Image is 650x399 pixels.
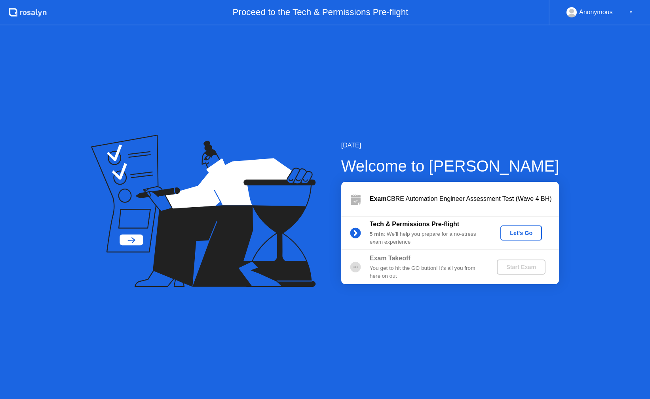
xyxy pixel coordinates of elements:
button: Let's Go [500,225,542,241]
div: Let's Go [504,230,539,236]
div: You get to hit the GO button! It’s all you from here on out [370,264,484,281]
b: Exam Takeoff [370,255,411,262]
b: Tech & Permissions Pre-flight [370,221,459,227]
button: Start Exam [497,260,545,275]
div: ▼ [629,7,633,17]
div: Welcome to [PERSON_NAME] [341,154,559,178]
b: 5 min [370,231,384,237]
div: Start Exam [500,264,542,270]
div: Anonymous [579,7,613,17]
b: Exam [370,195,387,202]
div: : We’ll help you prepare for a no-stress exam experience [370,230,484,246]
div: [DATE] [341,141,559,150]
div: CBRE Automation Engineer Assessment Test (Wave 4 BH) [370,194,559,204]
